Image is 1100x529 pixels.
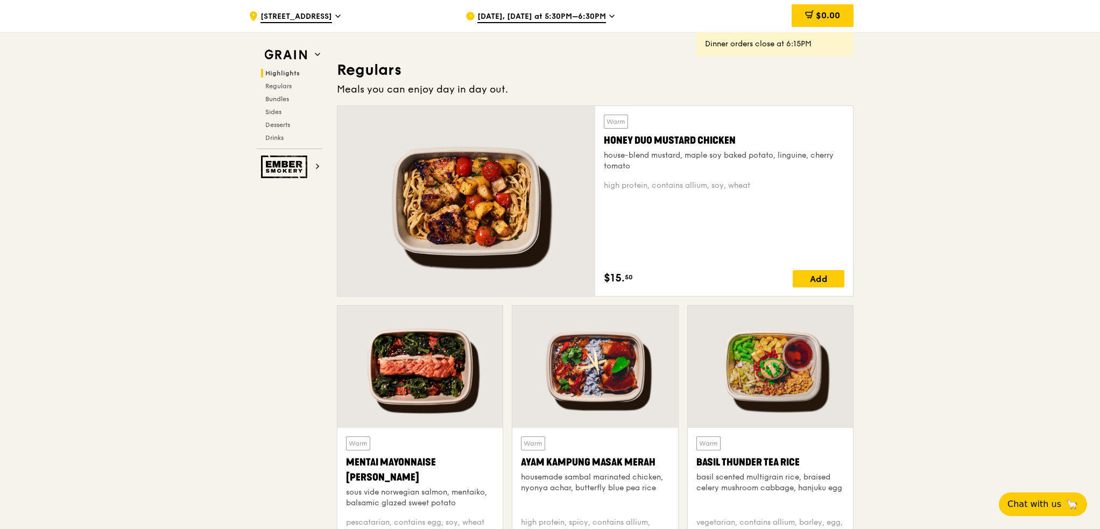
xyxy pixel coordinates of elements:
div: Mentai Mayonnaise [PERSON_NAME] [346,455,494,485]
img: Ember Smokery web logo [261,156,311,178]
span: Chat with us [1007,498,1061,511]
div: Warm [696,436,721,450]
div: Add [793,270,844,287]
span: $0.00 [816,10,840,20]
div: basil scented multigrain rice, braised celery mushroom cabbage, hanjuku egg [696,472,844,493]
div: sous vide norwegian salmon, mentaiko, balsamic glazed sweet potato [346,487,494,509]
h3: Regulars [337,60,854,80]
div: Ayam Kampung Masak Merah [521,455,669,470]
div: Basil Thunder Tea Rice [696,455,844,470]
div: Warm [346,436,370,450]
span: Drinks [265,134,284,142]
span: [STREET_ADDRESS] [260,11,332,23]
div: housemade sambal marinated chicken, nyonya achar, butterfly blue pea rice [521,472,669,493]
span: [DATE], [DATE] at 5:30PM–6:30PM [477,11,606,23]
button: Chat with us🦙 [999,492,1087,516]
div: Warm [604,115,628,129]
div: Dinner orders close at 6:15PM [705,39,845,50]
span: 50 [625,273,633,281]
div: Meals you can enjoy day in day out. [337,82,854,97]
span: Desserts [265,121,290,129]
img: Grain web logo [261,45,311,65]
span: Regulars [265,82,292,90]
span: Sides [265,108,281,116]
div: Honey Duo Mustard Chicken [604,133,844,148]
span: $15. [604,270,625,286]
div: Warm [521,436,545,450]
div: house-blend mustard, maple soy baked potato, linguine, cherry tomato [604,150,844,172]
span: 🦙 [1066,498,1078,511]
div: high protein, contains allium, soy, wheat [604,180,844,191]
span: Bundles [265,95,289,103]
span: Highlights [265,69,300,77]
